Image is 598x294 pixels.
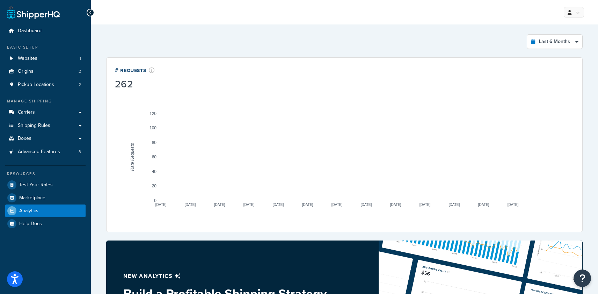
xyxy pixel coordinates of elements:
[115,66,155,74] div: # Requests
[18,69,34,74] span: Origins
[79,69,81,74] span: 2
[214,203,225,207] text: [DATE]
[243,203,255,207] text: [DATE]
[5,24,86,37] a: Dashboard
[155,203,167,207] text: [DATE]
[19,182,53,188] span: Test Your Rates
[5,132,86,145] a: Boxes
[449,203,460,207] text: [DATE]
[5,145,86,158] a: Advanced Features3
[5,52,86,65] a: Websites1
[115,91,574,223] svg: A chart.
[478,203,489,207] text: [DATE]
[154,198,156,203] text: 0
[19,208,38,214] span: Analytics
[5,44,86,50] div: Basic Setup
[390,203,401,207] text: [DATE]
[508,203,519,207] text: [DATE]
[5,145,86,158] li: Advanced Features
[331,203,343,207] text: [DATE]
[5,179,86,191] a: Test Your Rates
[152,140,157,145] text: 80
[152,169,157,174] text: 40
[5,98,86,104] div: Manage Shipping
[152,155,157,159] text: 60
[149,126,156,130] text: 100
[5,52,86,65] li: Websites
[18,149,60,155] span: Advanced Features
[149,111,156,116] text: 120
[19,195,45,201] span: Marketplace
[19,221,42,227] span: Help Docs
[5,217,86,230] a: Help Docs
[79,149,81,155] span: 3
[185,203,196,207] text: [DATE]
[18,109,35,115] span: Carriers
[302,203,313,207] text: [DATE]
[115,79,155,89] div: 262
[5,205,86,217] a: Analytics
[18,28,42,34] span: Dashboard
[273,203,284,207] text: [DATE]
[5,78,86,91] a: Pickup Locations2
[18,136,31,142] span: Boxes
[5,171,86,177] div: Resources
[130,143,135,171] text: Rate Requests
[5,78,86,91] li: Pickup Locations
[361,203,372,207] text: [DATE]
[5,119,86,132] a: Shipping Rules
[18,82,54,88] span: Pickup Locations
[79,82,81,88] span: 2
[152,184,157,188] text: 20
[80,56,81,62] span: 1
[18,123,50,129] span: Shipping Rules
[5,65,86,78] li: Origins
[5,106,86,119] a: Carriers
[123,271,328,281] p: New analytics
[18,56,37,62] span: Websites
[420,203,431,207] text: [DATE]
[5,65,86,78] a: Origins2
[574,270,591,287] button: Open Resource Center
[5,192,86,204] a: Marketplace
